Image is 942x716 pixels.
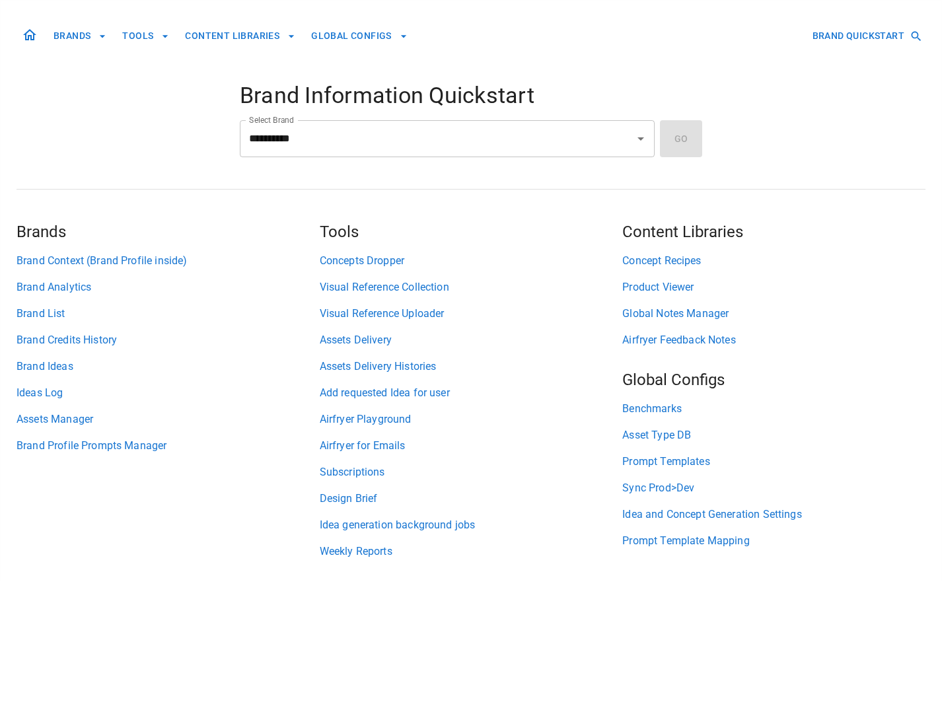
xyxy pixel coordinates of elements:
a: Product Viewer [622,279,925,295]
h4: Brand Information Quickstart [240,82,702,110]
a: Assets Delivery [320,332,623,348]
h5: Tools [320,221,623,242]
a: Sync Prod>Dev [622,480,925,496]
a: Add requested Idea for user [320,385,623,401]
button: Open [632,129,650,148]
a: Design Brief [320,491,623,507]
a: Assets Manager [17,412,320,427]
button: TOOLS [117,24,174,48]
a: Prompt Template Mapping [622,533,925,549]
a: Asset Type DB [622,427,925,443]
a: Visual Reference Collection [320,279,623,295]
button: GLOBAL CONFIGS [306,24,413,48]
a: Subscriptions [320,464,623,480]
a: Global Notes Manager [622,306,925,322]
a: Weekly Reports [320,544,623,559]
a: Brand Credits History [17,332,320,348]
a: Idea and Concept Generation Settings [622,507,925,522]
button: BRAND QUICKSTART [807,24,925,48]
a: Assets Delivery Histories [320,359,623,375]
h5: Content Libraries [622,221,925,242]
a: Brand List [17,306,320,322]
a: Brand Analytics [17,279,320,295]
label: Select Brand [249,114,294,125]
a: Airfryer for Emails [320,438,623,454]
a: Ideas Log [17,385,320,401]
a: Concepts Dropper [320,253,623,269]
a: Benchmarks [622,401,925,417]
a: Visual Reference Uploader [320,306,623,322]
a: Prompt Templates [622,454,925,470]
button: BRANDS [48,24,112,48]
h5: Brands [17,221,320,242]
a: Airfryer Playground [320,412,623,427]
a: Brand Ideas [17,359,320,375]
a: Airfryer Feedback Notes [622,332,925,348]
a: Brand Profile Prompts Manager [17,438,320,454]
a: Brand Context (Brand Profile inside) [17,253,320,269]
a: Idea generation background jobs [320,517,623,533]
button: CONTENT LIBRARIES [180,24,301,48]
h5: Global Configs [622,369,925,390]
a: Concept Recipes [622,253,925,269]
